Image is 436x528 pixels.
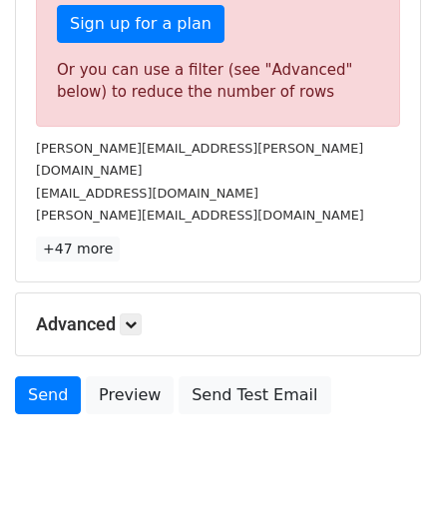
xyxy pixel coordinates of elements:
a: Send Test Email [179,376,330,414]
a: +47 more [36,237,120,262]
small: [PERSON_NAME][EMAIL_ADDRESS][DOMAIN_NAME] [36,208,364,223]
small: [PERSON_NAME][EMAIL_ADDRESS][PERSON_NAME][DOMAIN_NAME] [36,141,363,179]
iframe: Chat Widget [336,432,436,528]
a: Sign up for a plan [57,5,224,43]
div: Or you can use a filter (see "Advanced" below) to reduce the number of rows [57,59,379,104]
a: Send [15,376,81,414]
small: [EMAIL_ADDRESS][DOMAIN_NAME] [36,186,258,201]
h5: Advanced [36,313,400,335]
a: Preview [86,376,174,414]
